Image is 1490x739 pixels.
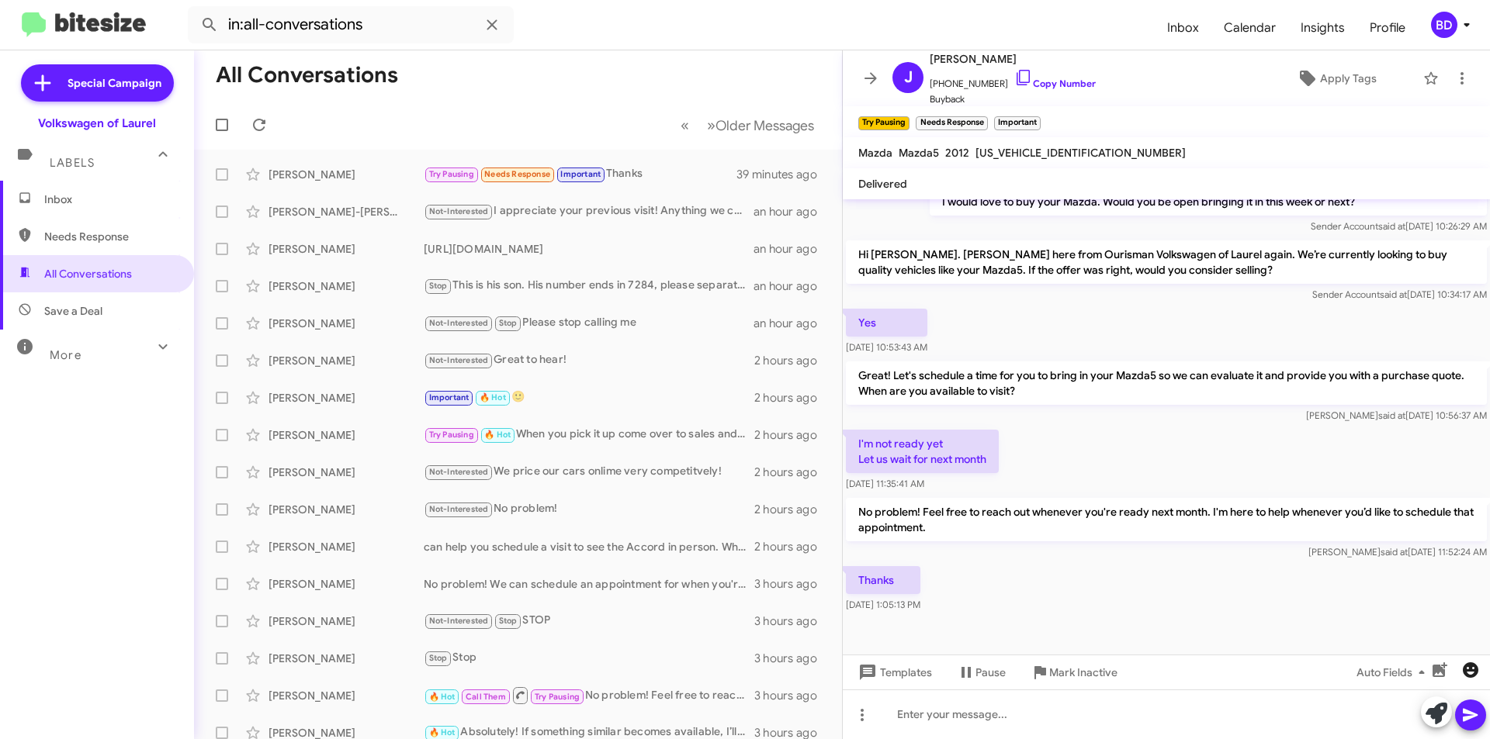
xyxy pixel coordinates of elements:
[44,229,176,244] span: Needs Response
[424,500,754,518] div: No problem!
[1018,658,1130,686] button: Mark Inactive
[858,146,892,160] span: Mazda
[754,390,830,406] div: 2 hours ago
[846,341,927,353] span: [DATE] 10:53:43 AM
[1431,12,1457,38] div: BD
[424,649,754,667] div: Stop
[1378,220,1405,232] span: said at
[429,318,489,328] span: Not-Interested
[429,504,489,514] span: Not-Interested
[424,426,754,444] div: When you pick it up come over to sales and we can get that done for you!
[855,658,932,686] span: Templates
[480,392,506,402] span: 🔥 Hot
[1288,5,1357,50] a: Insights
[424,685,754,705] div: No problem! Feel free to reach out anytime. If you have any questions or want to set up an appoin...
[754,688,830,703] div: 3 hours ago
[1211,5,1288,50] span: Calendar
[269,613,424,629] div: [PERSON_NAME]
[429,169,474,179] span: Try Pausing
[930,68,1096,92] span: [PHONE_NUMBER]
[1308,546,1487,558] span: [PERSON_NAME] [DATE] 11:52:24 AM
[846,566,920,594] p: Thanks
[269,576,424,592] div: [PERSON_NAME]
[68,75,161,91] span: Special Campaign
[904,65,913,90] span: J
[846,599,920,610] span: [DATE] 1:05:13 PM
[846,309,927,337] p: Yes
[424,388,754,406] div: 🙂
[466,692,506,702] span: Call Them
[899,146,939,160] span: Mazda5
[499,616,518,626] span: Stop
[429,692,456,702] span: 🔥 Hot
[21,64,174,102] a: Special Campaign
[1357,5,1418,50] a: Profile
[429,616,489,626] span: Not-Interested
[424,612,754,630] div: STOP
[269,353,424,368] div: [PERSON_NAME]
[736,167,830,182] div: 39 minutes ago
[754,241,830,257] div: an hour ago
[930,50,1096,68] span: [PERSON_NAME]
[858,116,910,130] small: Try Pausing
[424,539,754,554] div: can help you schedule a visit to see the Accord in person. When would you like to come by?
[975,658,1006,686] span: Pause
[269,316,424,331] div: [PERSON_NAME]
[269,278,424,294] div: [PERSON_NAME]
[1049,658,1117,686] span: Mark Inactive
[429,430,474,440] span: Try Pausing
[672,109,823,141] nav: Page navigation example
[429,467,489,477] span: Not-Interested
[424,241,754,257] div: [URL][DOMAIN_NAME]
[916,116,987,130] small: Needs Response
[707,116,716,135] span: »
[846,361,1487,405] p: Great! Let's schedule a time for you to bring in your Mazda5 so we can evaluate it and provide yo...
[975,146,1186,160] span: [US_VEHICLE_IDENTIFICATION_NUMBER]
[499,318,518,328] span: Stop
[424,202,754,220] div: I appreciate your previous visit! Anything we can do to help?
[560,169,601,179] span: Important
[1320,64,1377,92] span: Apply Tags
[429,392,470,402] span: Important
[1311,220,1487,232] span: Sender Account [DATE] 10:26:29 AM
[50,156,95,170] span: Labels
[754,502,830,517] div: 2 hours ago
[754,651,830,666] div: 3 hours ago
[424,165,736,183] div: Thanks
[846,240,1487,284] p: Hi [PERSON_NAME]. [PERSON_NAME] here from Ourisman Volkswagen of Laurel again. We’re currently lo...
[429,653,448,663] span: Stop
[429,355,489,365] span: Not-Interested
[671,109,698,141] button: Previous
[1381,546,1408,558] span: said at
[44,192,176,207] span: Inbox
[269,204,424,219] div: [PERSON_NAME]-[PERSON_NAME]
[1155,5,1211,50] a: Inbox
[754,316,830,331] div: an hour ago
[846,430,999,473] p: I'm not ready yet Let us wait for next month
[754,576,830,592] div: 3 hours ago
[424,351,754,369] div: Great to hear!
[1357,658,1431,686] span: Auto Fields
[754,539,830,554] div: 2 hours ago
[216,63,398,88] h1: All Conversations
[424,277,754,295] div: This is his son. His number ends in 7284, please separate us
[1306,409,1487,421] span: [PERSON_NAME] [DATE] 10:56:37 AM
[1344,658,1443,686] button: Auto Fields
[698,109,823,141] button: Next
[269,390,424,406] div: [PERSON_NAME]
[754,464,830,480] div: 2 hours ago
[944,658,1018,686] button: Pause
[50,348,81,362] span: More
[269,427,424,443] div: [PERSON_NAME]
[429,281,448,291] span: Stop
[269,688,424,703] div: [PERSON_NAME]
[846,478,924,489] span: [DATE] 11:35:41 AM
[484,169,550,179] span: Needs Response
[846,498,1487,541] p: No problem! Feel free to reach out whenever you're ready next month. I'm here to help whenever yo...
[429,727,456,737] span: 🔥 Hot
[269,241,424,257] div: [PERSON_NAME]
[994,116,1041,130] small: Important
[716,117,814,134] span: Older Messages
